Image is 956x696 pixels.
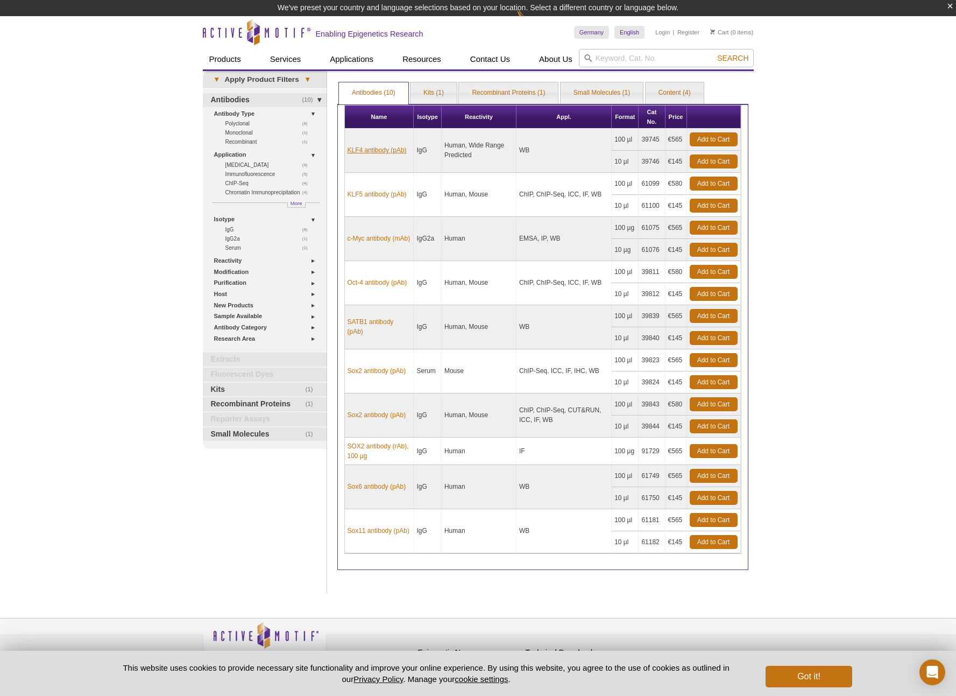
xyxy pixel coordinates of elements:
a: (4)Chromatin Immunoprecipitation [225,188,314,197]
td: 39824 [639,371,665,393]
table: Click to Verify - This site chose Symantec SSL for secure e-commerce and confidential communicati... [633,637,714,661]
a: Add to Cart [690,265,738,279]
a: Add to Cart [690,513,738,527]
td: 10 µl [612,195,639,217]
a: Add to Cart [690,243,738,257]
a: Antibody Type [214,108,320,119]
td: 39811 [639,261,665,283]
a: Services [264,49,308,69]
a: Add to Cart [690,469,738,483]
td: ChIP, ChIP-Seq, ICC, IF, WB [516,261,612,305]
td: 10 µl [612,327,639,349]
td: Human [442,217,516,261]
a: English [614,26,645,39]
a: Add to Cart [690,309,738,323]
td: IgG [414,509,442,553]
td: Human, Mouse [442,305,516,349]
td: 10 µl [612,371,639,393]
td: €565 [665,217,687,239]
a: Add to Cart [690,535,738,549]
a: Resources [396,49,448,69]
td: €565 [665,438,687,465]
th: Isotype [414,106,442,129]
th: Reactivity [442,106,516,129]
td: Human, Mouse [442,173,516,217]
td: 100 µl [612,393,639,416]
td: 61076 [639,239,665,261]
a: (1)Serum [225,243,314,252]
span: (1) [302,137,314,146]
td: WB [516,465,612,509]
td: 10 µl [612,531,639,553]
td: €145 [665,531,687,553]
a: Add to Cart [690,199,738,213]
td: IgG [414,465,442,509]
td: 91729 [639,438,665,465]
td: Serum [414,349,442,393]
a: Sox6 antibody (pAb) [348,482,406,491]
td: Human [442,438,516,465]
td: 10 µg [612,239,639,261]
td: Mouse [442,349,516,393]
td: €145 [665,283,687,305]
a: Small Molecules (1) [561,82,643,104]
p: This website uses cookies to provide necessary site functionality and improve your online experie... [104,662,748,685]
td: IgG [414,173,442,217]
a: (1)Recombinant [225,137,314,146]
td: ChIP-Seq, ICC, IF, IHC, WB [516,349,612,393]
td: Human, Mouse [442,261,516,305]
a: Add to Cart [690,331,738,345]
td: 39844 [639,416,665,438]
td: EMSA, IP, WB [516,217,612,261]
th: Appl. [516,106,612,129]
td: 100 µl [612,173,639,195]
span: (4) [302,188,314,197]
a: Login [655,29,670,36]
td: WB [516,305,612,349]
td: 39839 [639,305,665,327]
a: Antibodies (10) [339,82,408,104]
td: 61075 [639,217,665,239]
td: 10 µl [612,416,639,438]
a: Register [677,29,699,36]
span: (1) [306,383,319,397]
a: Sox2 antibody (pAb) [348,410,406,420]
button: Search [714,53,752,63]
span: ▾ [208,75,225,85]
input: Keyword, Cat. No. [579,49,754,67]
a: Content (4) [646,82,704,104]
th: Format [612,106,639,129]
td: 61099 [639,173,665,195]
td: 61750 [639,487,665,509]
td: €145 [665,195,687,217]
a: KLF5 antibody (pAb) [348,189,407,199]
a: Oct-4 antibody (pAb) [348,278,407,287]
td: IgG2a [414,217,442,261]
a: Products [203,49,247,69]
a: Fluorescent Dyes [203,368,327,382]
a: SOX2 antibody (rAb), 100 µg [348,441,411,461]
span: ▾ [299,75,316,85]
td: 39823 [639,349,665,371]
img: Active Motif, [203,618,327,662]
a: Privacy Policy [353,674,403,684]
td: 100 µl [612,349,639,371]
span: (8) [302,119,314,128]
td: 39843 [639,393,665,416]
a: Extracts [203,353,327,367]
span: Search [717,54,748,62]
td: IgG [414,305,442,349]
td: 10 µl [612,283,639,305]
h2: Enabling Epigenetics Research [316,29,423,39]
a: Contact Us [464,49,516,69]
a: Add to Cart [690,419,738,433]
th: Cat No. [639,106,665,129]
td: 100 µg [612,217,639,239]
a: c-Myc antibody (mAb) [348,234,410,243]
a: Isotype [214,214,320,225]
a: Add to Cart [690,221,738,235]
td: IgG [414,129,442,173]
a: Reporter Assays [203,412,327,426]
button: cookie settings [455,674,508,684]
a: Cart [710,29,729,36]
